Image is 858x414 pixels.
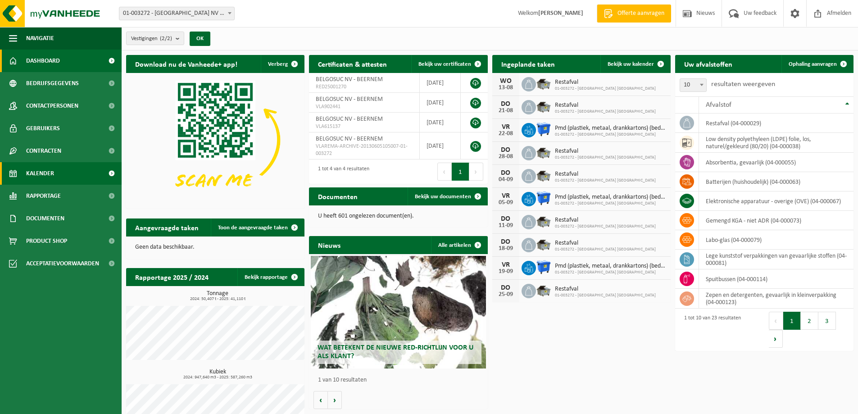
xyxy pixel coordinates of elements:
[309,236,350,254] h2: Nieuws
[135,244,295,250] p: Geen data beschikbaar.
[318,377,483,383] p: 1 van 10 resultaten
[536,282,551,298] img: WB-5000-GAL-GY-01
[316,83,413,91] span: RED25001270
[680,311,741,349] div: 1 tot 10 van 23 resultaten
[131,369,304,380] h3: Kubiek
[536,237,551,252] img: WB-5000-GAL-GY-01
[555,247,656,252] span: 01-003272 - [GEOGRAPHIC_DATA] [GEOGRAPHIC_DATA]
[769,330,783,348] button: Next
[555,132,666,137] span: 01-003272 - [GEOGRAPHIC_DATA] [GEOGRAPHIC_DATA]
[26,230,67,252] span: Product Shop
[555,86,656,91] span: 01-003272 - [GEOGRAPHIC_DATA] [GEOGRAPHIC_DATA]
[680,79,706,91] span: 10
[555,240,656,247] span: Restafval
[536,168,551,183] img: WB-5000-GAL-GY-01
[497,77,515,85] div: WO
[555,155,656,160] span: 01-003272 - [GEOGRAPHIC_DATA] [GEOGRAPHIC_DATA]
[497,192,515,200] div: VR
[26,27,54,50] span: Navigatie
[536,259,551,275] img: WB-1100-HPE-BE-01
[316,103,413,110] span: VLA902441
[699,289,853,309] td: zepen en detergenten, gevaarlijk in kleinverpakking (04-000123)
[237,268,304,286] a: Bekijk rapportage
[316,143,413,157] span: VLAREMA-ARCHIVE-20130605105007-01-003272
[555,125,666,132] span: Pmd (plastiek, metaal, drankkartons) (bedrijven)
[420,73,461,93] td: [DATE]
[699,269,853,289] td: spuitbussen (04-000114)
[783,312,801,330] button: 1
[26,252,99,275] span: Acceptatievoorwaarden
[119,7,234,20] span: 01-003272 - BELGOSUC NV - BEERNEM
[699,172,853,191] td: batterijen (huishoudelijk) (04-000063)
[497,238,515,246] div: DO
[497,154,515,160] div: 28-08
[26,117,60,140] span: Gebruikers
[536,122,551,137] img: WB-1100-HPE-BE-01
[497,291,515,298] div: 25-09
[699,230,853,250] td: labo-glas (04-000079)
[26,162,54,185] span: Kalender
[536,214,551,229] img: WB-5000-GAL-GY-01
[131,291,304,301] h3: Tonnage
[26,140,61,162] span: Contracten
[600,55,670,73] a: Bekijk uw kalender
[126,55,246,73] h2: Download nu de Vanheede+ app!
[597,5,671,23] a: Offerte aanvragen
[615,9,667,18] span: Offerte aanvragen
[789,61,837,67] span: Ophaling aanvragen
[328,391,342,409] button: Volgende
[497,284,515,291] div: DO
[26,95,78,117] span: Contactpersonen
[555,102,656,109] span: Restafval
[536,76,551,91] img: WB-5000-GAL-GY-01
[420,113,461,132] td: [DATE]
[119,7,235,20] span: 01-003272 - BELGOSUC NV - BEERNEM
[680,78,707,92] span: 10
[126,268,218,286] h2: Rapportage 2025 / 2024
[675,55,741,73] h2: Uw afvalstoffen
[555,79,656,86] span: Restafval
[431,236,487,254] a: Alle artikelen
[497,177,515,183] div: 04-09
[555,286,656,293] span: Restafval
[268,61,288,67] span: Verberg
[126,218,208,236] h2: Aangevraagde taken
[497,108,515,114] div: 21-08
[497,131,515,137] div: 22-08
[781,55,853,73] a: Ophaling aanvragen
[801,312,818,330] button: 2
[26,50,60,72] span: Dashboard
[411,55,487,73] a: Bekijk uw certificaten
[699,153,853,172] td: absorbentia, gevaarlijk (04-000055)
[415,194,471,200] span: Bekijk uw documenten
[555,270,666,275] span: 01-003272 - [GEOGRAPHIC_DATA] [GEOGRAPHIC_DATA]
[131,375,304,380] span: 2024: 947,640 m3 - 2025: 587,260 m3
[497,200,515,206] div: 05-09
[555,217,656,224] span: Restafval
[497,146,515,154] div: DO
[160,36,172,41] count: (2/2)
[706,101,731,109] span: Afvalstof
[699,250,853,269] td: lege kunststof verpakkingen van gevaarlijke stoffen (04-000081)
[309,55,396,73] h2: Certificaten & attesten
[497,223,515,229] div: 11-09
[318,213,478,219] p: U heeft 601 ongelezen document(en).
[26,72,79,95] span: Bedrijfsgegevens
[699,114,853,133] td: restafval (04-000029)
[538,10,583,17] strong: [PERSON_NAME]
[131,297,304,301] span: 2024: 50,407 t - 2025: 41,110 t
[555,263,666,270] span: Pmd (plastiek, metaal, drankkartons) (bedrijven)
[818,312,836,330] button: 3
[316,123,413,130] span: VLA615137
[497,261,515,268] div: VR
[497,100,515,108] div: DO
[408,187,487,205] a: Bekijk uw documenten
[309,187,367,205] h2: Documenten
[126,73,304,207] img: Download de VHEPlus App
[555,201,666,206] span: 01-003272 - [GEOGRAPHIC_DATA] [GEOGRAPHIC_DATA]
[26,207,64,230] span: Documenten
[316,136,383,142] span: BELGOSUC NV - BEERNEM
[711,81,775,88] label: resultaten weergeven
[699,133,853,153] td: low density polyethyleen (LDPE) folie, los, naturel/gekleurd (80/20) (04-000038)
[316,116,383,123] span: BELGOSUC NV - BEERNEM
